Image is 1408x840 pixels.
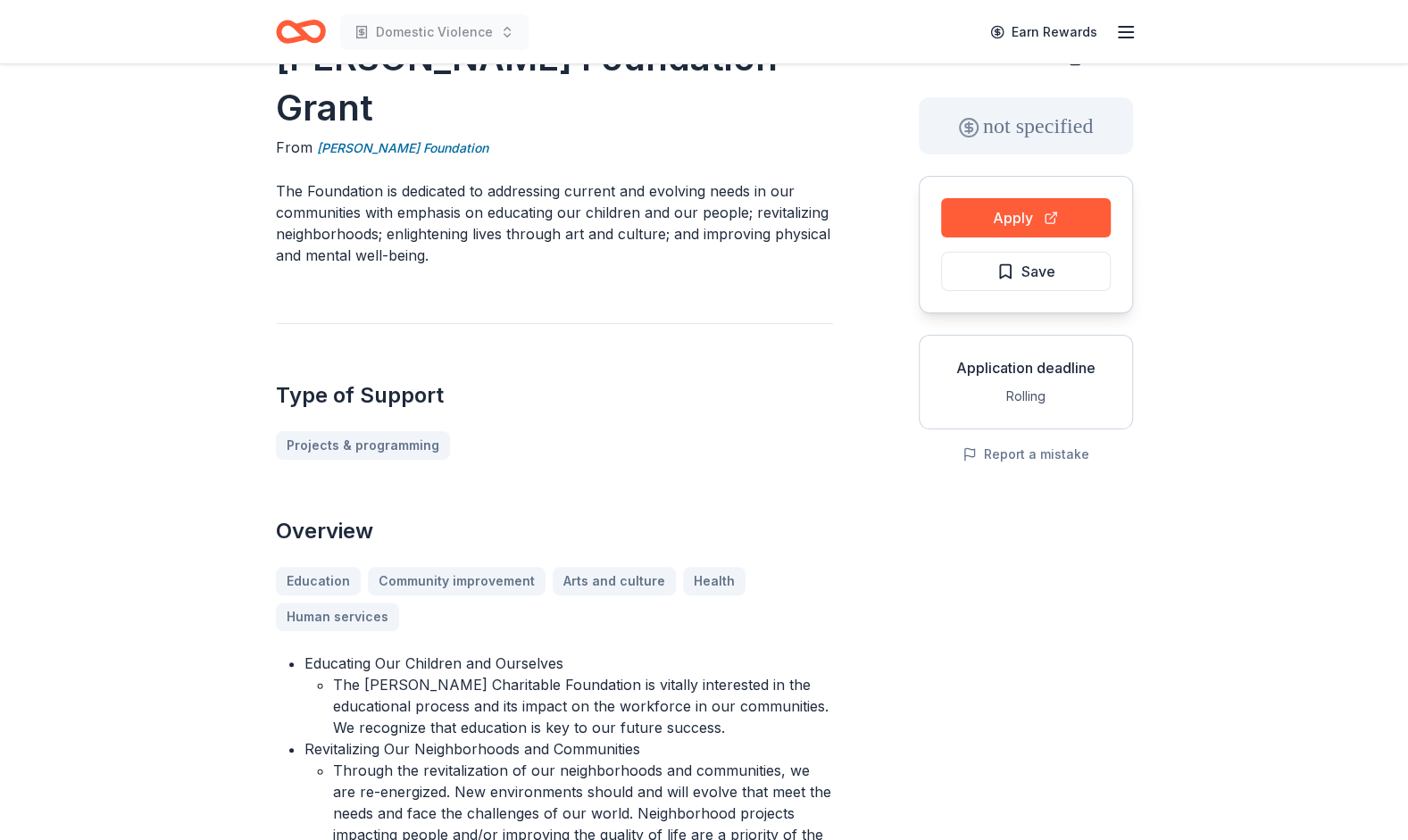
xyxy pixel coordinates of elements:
[276,137,833,159] div: From
[1021,260,1055,283] span: Save
[276,431,450,460] a: Projects & programming
[934,357,1118,378] div: Application deadline
[317,137,488,159] a: [PERSON_NAME] Foundation
[333,674,833,738] li: The [PERSON_NAME] Charitable Foundation is vitally interested in the educational process and its ...
[962,444,1089,465] button: Report a mistake
[919,97,1133,154] div: not specified
[276,517,833,545] h2: Overview
[941,198,1111,237] button: Apply
[276,180,833,266] p: The Foundation is dedicated to addressing current and evolving needs in our communities with emph...
[941,252,1111,291] button: Save
[276,33,833,133] h1: [PERSON_NAME] Foundation Grant
[979,16,1108,48] a: Earn Rewards
[934,386,1118,407] div: Rolling
[340,14,529,50] button: Domestic Violence
[376,21,493,43] span: Domestic Violence
[276,11,326,53] a: Home
[276,381,833,410] h2: Type of Support
[304,653,833,738] li: Educating Our Children and Ourselves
